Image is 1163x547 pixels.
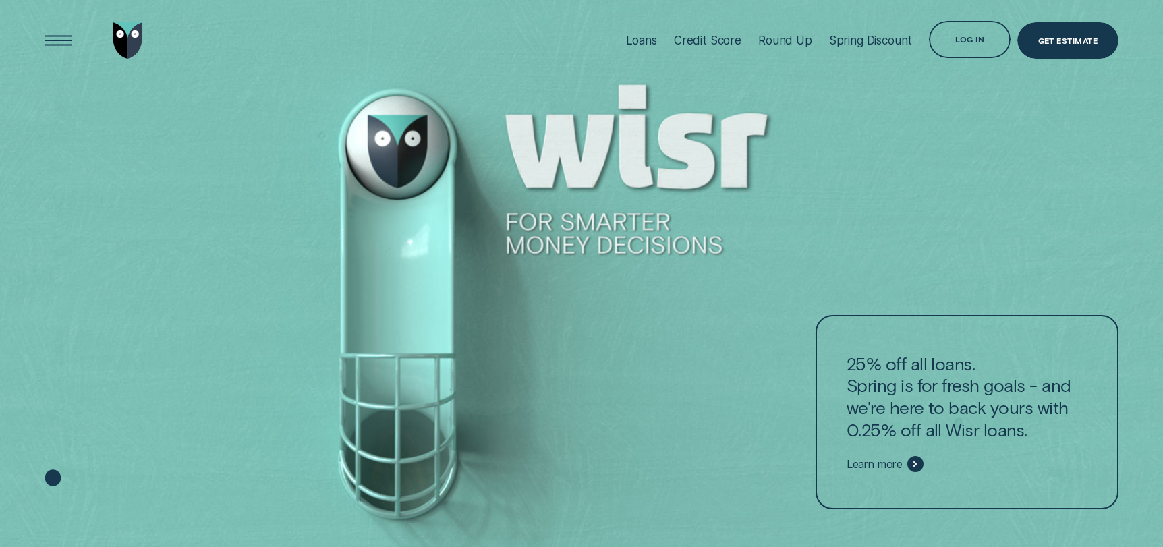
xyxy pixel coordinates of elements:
img: Wisr [113,22,143,59]
div: Credit Score [674,33,741,47]
p: 25% off all loans. Spring is for fresh goals - and we're here to back yours with 0.25% off all Wi... [847,353,1087,441]
a: 25% off all loans.Spring is for fresh goals - and we're here to back yours with 0.25% off all Wis... [816,315,1118,509]
div: Loans [626,33,657,47]
button: Open Menu [40,22,76,59]
div: Round Up [758,33,812,47]
div: Spring Discount [829,33,912,47]
a: Get Estimate [1017,22,1118,59]
span: Learn more [847,457,903,471]
button: Log in [929,21,1011,57]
